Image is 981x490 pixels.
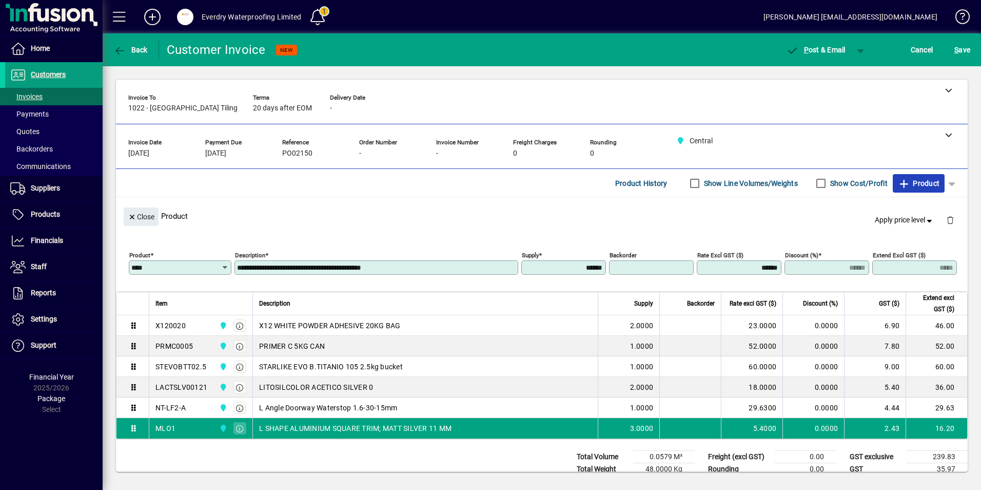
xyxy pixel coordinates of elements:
span: Product [898,175,939,192]
td: 7.80 [844,336,906,356]
div: Product [116,197,968,235]
span: Payments [10,110,49,118]
button: Back [111,41,150,59]
label: Show Cost/Profit [828,178,888,189]
span: 0 [590,149,594,158]
span: Invoices [10,92,43,101]
a: Invoices [5,88,103,105]
app-page-header-button: Back [103,41,159,59]
a: Backorders [5,140,103,158]
a: Products [5,202,103,228]
span: Cancel [911,42,933,58]
button: Apply price level [871,211,938,230]
span: Central [217,402,228,413]
td: 5.40 [844,377,906,398]
div: Everdry Waterproofing Limited [202,9,301,25]
span: Reports [31,289,56,297]
mat-label: Extend excl GST ($) [873,252,926,259]
span: Supply [634,298,653,309]
span: Discount (%) [803,298,838,309]
div: 60.0000 [728,362,776,372]
div: PRMC0005 [155,341,193,351]
span: 20 days after EOM [253,104,312,112]
div: [PERSON_NAME] [EMAIL_ADDRESS][DOMAIN_NAME] [763,9,937,25]
app-page-header-button: Close [121,212,161,221]
td: 0.0000 [782,315,844,336]
span: GST ($) [879,298,899,309]
span: X12 WHITE POWDER ADHESIVE 20KG BAG [259,321,401,331]
span: 1022 - [GEOGRAPHIC_DATA] Tiling [128,104,238,112]
td: 0.0000 [782,377,844,398]
td: Total Weight [572,463,633,476]
button: Delete [938,208,963,232]
td: Total Volume [572,451,633,463]
span: Extend excl GST ($) [912,292,954,315]
span: NEW [280,47,293,53]
span: ost & Email [786,46,846,54]
span: Apply price level [875,215,934,225]
div: 18.0000 [728,382,776,392]
div: LACTSLV00121 [155,382,207,392]
span: Home [31,44,50,52]
td: 52.00 [906,336,967,356]
span: Backorder [687,298,715,309]
span: 1.0000 [630,362,654,372]
td: 2.43 [844,418,906,439]
span: [DATE] [205,149,226,158]
span: Backorders [10,145,53,153]
td: 48.0000 Kg [633,463,695,476]
span: Financials [31,236,63,244]
td: 6.90 [844,315,906,336]
span: 2.0000 [630,321,654,331]
a: Reports [5,280,103,306]
button: Save [952,41,973,59]
td: GST [845,463,906,476]
span: Financial Year [29,373,74,381]
td: 0.00 [775,463,836,476]
td: 35.97 [906,463,968,476]
mat-label: Supply [522,252,539,259]
span: Central [217,423,228,434]
td: 46.00 [906,315,967,336]
div: 52.0000 [728,341,776,351]
span: Suppliers [31,184,60,192]
span: - [436,149,438,158]
a: Settings [5,307,103,332]
mat-label: Description [235,252,265,259]
div: STEVOBTT02.5 [155,362,206,372]
span: Product History [615,175,668,192]
span: L Angle Doorway Waterstop 1.6-30-15mm [259,403,397,413]
span: - [330,104,332,112]
span: Central [217,361,228,372]
mat-label: Backorder [610,252,637,259]
td: 9.00 [844,356,906,377]
button: Close [124,208,159,226]
span: STARLIKE EVO B.TITANIO 105 2.5kg bucket [259,362,403,372]
span: S [954,46,958,54]
span: Support [31,341,56,349]
div: X120020 [155,321,186,331]
a: Suppliers [5,176,103,201]
span: 3.0000 [630,423,654,434]
a: Quotes [5,123,103,140]
div: 23.0000 [728,321,776,331]
td: Rounding [703,463,775,476]
span: Products [31,210,60,218]
span: Communications [10,162,71,171]
a: Payments [5,105,103,123]
td: 16.20 [906,418,967,439]
app-page-header-button: Delete [938,215,963,224]
td: 0.0579 M³ [633,451,695,463]
mat-label: Rate excl GST ($) [697,252,743,259]
a: Support [5,333,103,359]
button: Post & Email [781,41,851,59]
span: P [804,46,809,54]
td: Freight (excl GST) [703,451,775,463]
span: 1.0000 [630,341,654,351]
td: 29.63 [906,398,967,418]
td: 0.0000 [782,336,844,356]
span: Central [217,320,228,331]
span: Quotes [10,127,40,136]
a: Home [5,36,103,62]
span: Customers [31,70,66,79]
